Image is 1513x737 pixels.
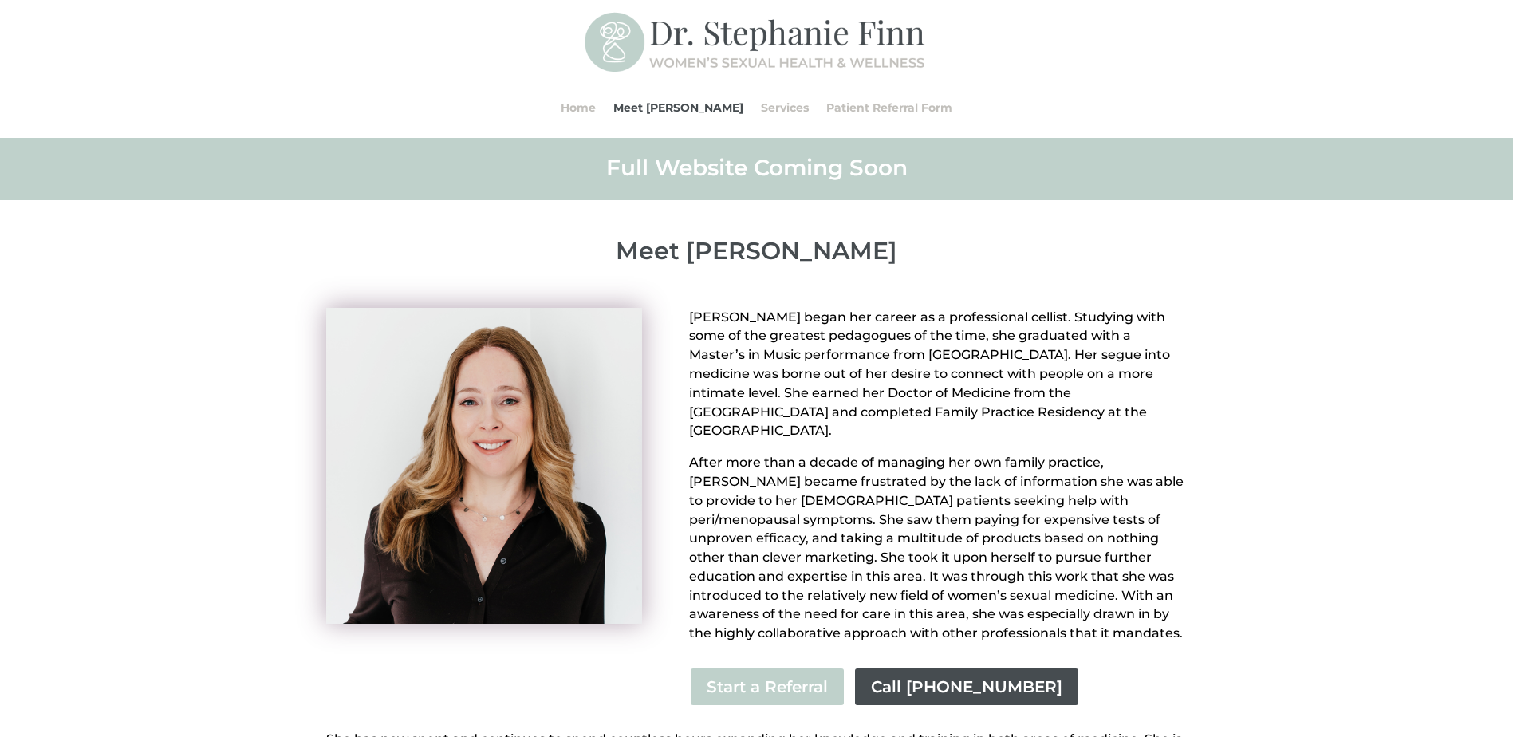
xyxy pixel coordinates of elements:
[613,77,743,138] a: Meet [PERSON_NAME]
[561,77,596,138] a: Home
[326,153,1188,190] h2: Full Website Coming Soon
[853,667,1080,707] a: Call [PHONE_NUMBER]
[689,667,845,707] a: Start a Referral
[689,453,1187,643] p: After more than a decade of managing her own family practice, [PERSON_NAME] became frustrated by ...
[326,308,642,624] img: Stephanie Finn Headshot 02
[761,77,809,138] a: Services
[689,308,1187,454] p: [PERSON_NAME] began her career as a professional cellist. Studying with some of the greatest peda...
[326,237,1188,266] p: Meet [PERSON_NAME]
[826,77,952,138] a: Patient Referral Form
